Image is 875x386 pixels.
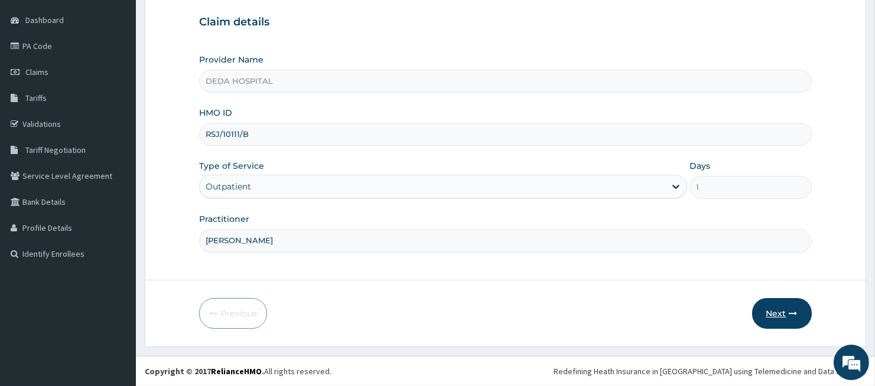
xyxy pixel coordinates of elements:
[6,259,225,300] textarea: Type your message and hit 'Enter'
[211,366,262,377] a: RelianceHMO
[199,160,264,172] label: Type of Service
[199,123,811,146] input: Enter HMO ID
[206,181,251,192] div: Outpatient
[199,16,811,29] h3: Claim details
[194,6,222,34] div: Minimize live chat window
[25,15,64,25] span: Dashboard
[61,66,199,81] div: Chat with us now
[69,117,163,236] span: We're online!
[25,67,48,77] span: Claims
[199,213,249,225] label: Practitioner
[22,59,48,89] img: d_794563401_company_1708531726252_794563401
[689,160,710,172] label: Days
[25,93,47,103] span: Tariffs
[199,298,267,329] button: Previous
[554,365,866,377] div: Redefining Heath Insurance in [GEOGRAPHIC_DATA] using Telemedicine and Data Science!
[136,356,875,386] footer: All rights reserved.
[199,54,264,66] label: Provider Name
[145,366,264,377] strong: Copyright © 2017 .
[199,107,232,119] label: HMO ID
[199,229,811,252] input: Enter Name
[752,298,812,329] button: Next
[25,145,86,155] span: Tariff Negotiation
